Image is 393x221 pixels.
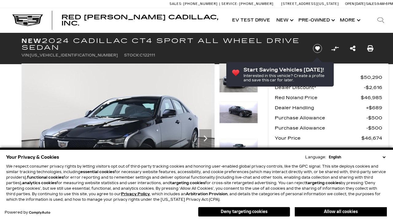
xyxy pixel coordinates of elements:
[5,211,50,215] div: Powered by
[275,93,361,102] span: Red Noland Price
[170,181,205,185] strong: targeting cookies
[306,181,341,185] strong: targeting cookies
[124,53,140,57] span: Stock:
[27,175,64,180] strong: functional cookies
[121,192,150,196] a: Privacy Policy
[186,192,228,196] strong: Arbitration Provision
[361,134,382,142] span: $46,674
[140,53,155,57] span: C122111
[183,2,218,6] span: [PHONE_NUMBER]
[21,37,302,51] h1: 2024 Cadillac CT4 Sport All Wheel Drive Sedan
[275,124,366,132] span: Purchase Allowance
[6,153,59,161] span: Your Privacy & Cookies
[169,2,182,6] span: Sales:
[275,93,382,102] a: Red Noland Price $46,985
[219,2,275,6] a: Service: [PHONE_NUMBER]
[275,103,366,112] span: Dealer Handling
[169,2,219,6] a: Sales: [PHONE_NUMBER]
[6,164,387,202] p: We respect consumer privacy rights by letting visitors opt out of third-party tracking cookies an...
[275,83,364,92] span: Dealer Discount*
[199,129,212,148] div: Next
[80,170,115,174] strong: essential cookies
[360,73,382,82] span: $50,290
[361,93,382,102] span: $46,985
[219,101,258,123] img: New 2024 Black Raven Cadillac Sport image 2
[61,14,223,26] a: Red [PERSON_NAME] Cadillac, Inc.
[275,73,382,82] a: MSRP $50,290
[221,2,238,6] span: Service:
[366,114,382,122] span: $500
[275,103,382,112] a: Dealer Handling $689
[295,207,387,216] button: Allow all cookies
[366,124,382,132] span: $500
[281,2,339,6] a: [STREET_ADDRESS][US_STATE]
[12,14,43,26] img: Cadillac Dark Logo with Cadillac White Text
[21,64,215,208] img: New 2024 Black Raven Cadillac Sport image 1
[366,103,382,112] span: $689
[22,181,56,185] strong: analytics cookies
[198,207,290,217] button: Deny targeting cookies
[273,8,295,33] a: New
[364,83,382,92] span: $2,616
[345,2,365,6] span: Open [DATE]
[337,8,362,33] button: More
[275,134,361,142] span: Your Price
[275,83,382,92] a: Dealer Discount* $2,616
[275,134,382,142] a: Your Price $46,674
[275,114,382,122] a: Purchase Allowance $500
[295,8,337,33] a: Pre-Owned
[29,211,50,215] a: ComplyAuto
[21,53,30,57] span: VIN:
[219,64,258,93] img: New 2024 Black Raven Cadillac Sport image 1
[327,154,387,160] select: Language Select
[275,124,382,132] a: Purchase Allowance $500
[275,73,360,82] span: MSRP
[229,8,273,33] a: EV Test Drive
[366,2,377,6] span: Sales:
[275,114,366,122] span: Purchase Allowance
[330,44,340,53] button: Compare vehicle
[367,44,373,53] a: Print this New 2024 Cadillac CT4 Sport All Wheel Drive Sedan
[30,53,118,57] span: [US_VEHICLE_IDENTIFICATION_NUMBER]
[311,44,324,53] button: Save vehicle
[305,155,326,159] div: Language:
[61,14,218,27] span: Red [PERSON_NAME] Cadillac, Inc.
[377,2,393,6] span: 9 AM-6 PM
[219,139,258,161] img: New 2024 Black Raven Cadillac Sport image 3
[21,37,42,45] strong: New
[239,2,274,6] span: [PHONE_NUMBER]
[350,44,356,53] a: Share this New 2024 Cadillac CT4 Sport All Wheel Drive Sedan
